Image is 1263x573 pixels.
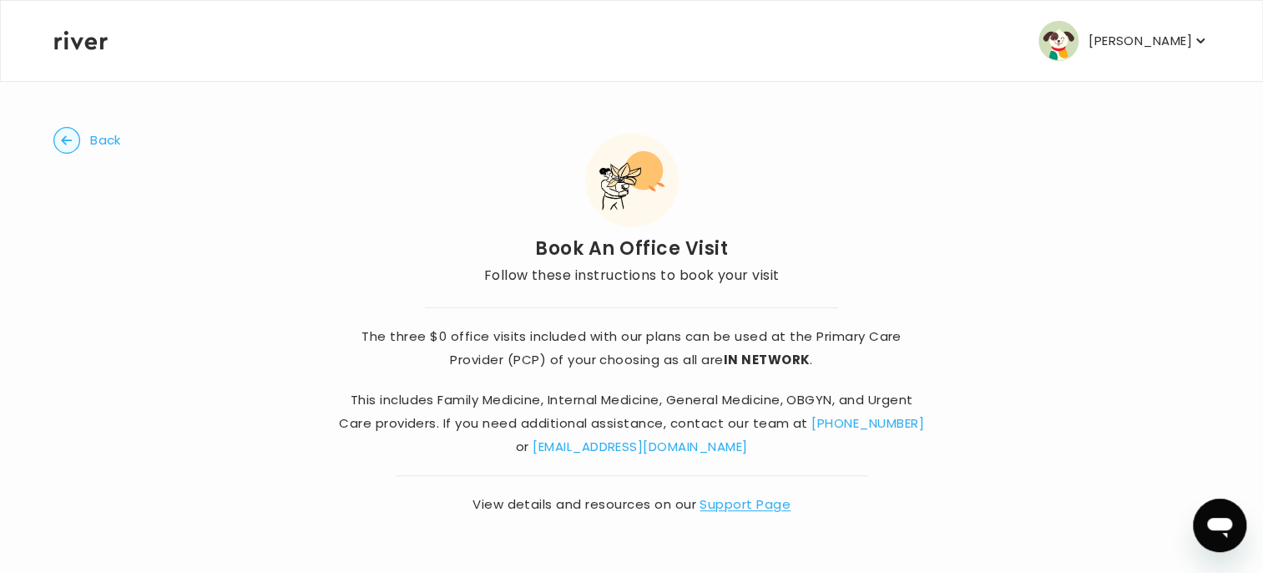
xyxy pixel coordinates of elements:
h2: Book An Office Visit [483,237,779,261]
a: [PHONE_NUMBER] [811,414,924,432]
a: [EMAIL_ADDRESS][DOMAIN_NAME] [533,438,747,455]
img: user avatar [1038,21,1079,61]
p: This includes Family Medicine, Internal Medicine, General Medicine, OBGYN, and Urgent Care provid... [336,388,926,459]
p: The three $0 office visits included with our plans can be used at the Primary Care Provider (PCP)... [336,325,926,372]
button: user avatar[PERSON_NAME] [1038,21,1209,61]
a: Support Page [700,495,791,513]
iframe: Button to launch messaging window [1193,499,1246,552]
p: Follow these instructions to book your visit [483,264,779,287]
strong: IN NETWORK [723,351,810,368]
span: View details and resources on our [336,493,926,516]
p: [PERSON_NAME] [1089,29,1192,53]
button: Back [53,127,121,154]
span: Back [90,129,121,152]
